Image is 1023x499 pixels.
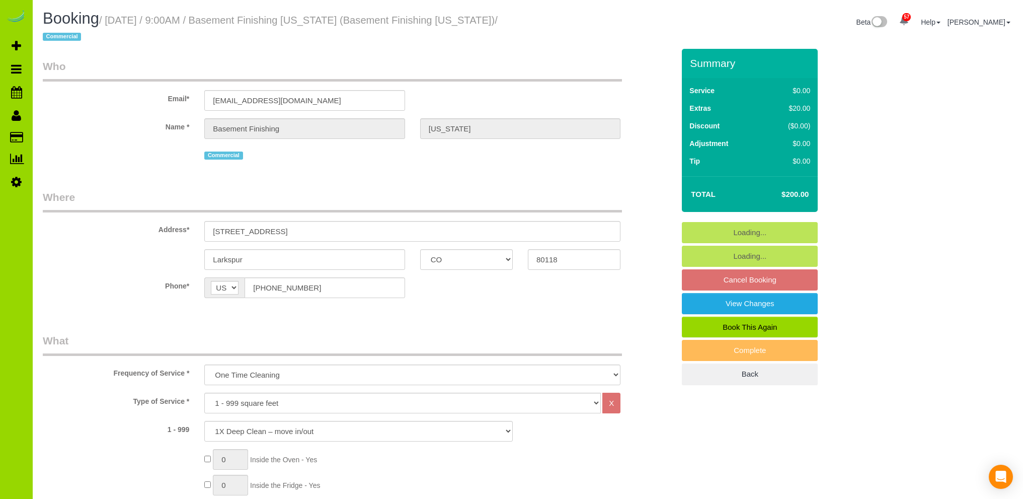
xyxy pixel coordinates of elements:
[528,249,620,270] input: Zip Code*
[767,138,810,149] div: $0.00
[6,10,26,24] img: Automaid Logo
[751,190,809,199] h4: $200.00
[948,18,1010,26] a: [PERSON_NAME]
[682,293,818,314] a: View Changes
[690,57,813,69] h3: Summary
[871,16,887,29] img: New interface
[691,190,716,198] strong: Total
[921,18,940,26] a: Help
[689,138,728,149] label: Adjustment
[902,13,911,21] span: 57
[204,249,405,270] input: City*
[767,156,810,166] div: $0.00
[767,121,810,131] div: ($0.00)
[43,333,622,356] legend: What
[43,10,99,27] span: Booking
[35,421,197,435] label: 1 - 999
[43,59,622,82] legend: Who
[989,465,1013,489] div: Open Intercom Messenger
[35,277,197,291] label: Phone*
[43,190,622,212] legend: Where
[767,103,810,113] div: $20.00
[204,152,243,160] span: Commercial
[894,10,914,32] a: 57
[767,86,810,96] div: $0.00
[35,365,197,378] label: Frequency of Service *
[43,33,81,41] span: Commercial
[420,118,620,139] input: Last Name*
[245,277,405,298] input: Phone*
[35,118,197,132] label: Name *
[689,86,715,96] label: Service
[204,90,405,111] input: Email*
[689,121,720,131] label: Discount
[43,15,498,43] span: /
[35,393,197,406] label: Type of Service *
[204,118,405,139] input: First Name*
[250,456,317,464] span: Inside the Oven - Yes
[682,317,818,338] a: Book This Again
[689,156,700,166] label: Tip
[689,103,711,113] label: Extras
[35,90,197,104] label: Email*
[856,18,888,26] a: Beta
[35,221,197,235] label: Address*
[43,15,498,43] small: / [DATE] / 9:00AM / Basement Finishing [US_STATE] (Basement Finishing [US_STATE])
[682,364,818,385] a: Back
[250,481,320,489] span: Inside the Fridge - Yes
